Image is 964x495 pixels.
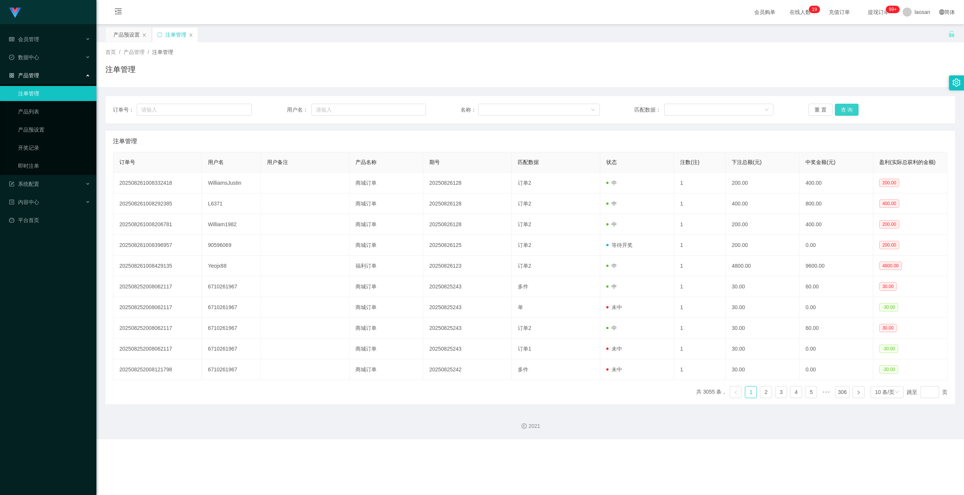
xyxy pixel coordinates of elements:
td: 200.00 [726,214,799,235]
td: 20250825243 [423,318,512,339]
span: 匹配数据： [635,106,664,114]
span: / [119,49,120,55]
td: 60.00 [799,318,873,339]
span: 订单2 [518,221,531,227]
i: 图标: table [9,37,14,42]
td: 30.00 [726,318,799,339]
img: logo.9652507e.png [9,8,21,18]
span: 中 [606,221,617,227]
p: 9 [815,6,817,13]
i: 图标: form [9,181,14,187]
td: 1 [674,318,726,339]
div: 注单管理 [165,28,186,42]
li: 5 [805,386,817,398]
span: 名称： [461,106,478,114]
span: 提现订单 [864,9,893,15]
td: 0.00 [799,339,873,359]
li: 共 3055 条， [696,386,727,398]
span: 200.00 [879,220,899,228]
span: 4800.00 [879,262,901,270]
span: 产品管理 [124,49,145,55]
a: 3 [775,386,787,398]
div: 2021 [102,422,958,430]
td: 商城订单 [349,359,423,380]
a: 306 [836,386,849,398]
td: 60.00 [799,276,873,297]
td: 9600.00 [799,256,873,276]
td: 30.00 [726,359,799,380]
td: 商城订单 [349,235,423,256]
li: 4 [790,386,802,398]
span: 未中 [606,346,622,352]
td: 202508252008062117 [113,276,202,297]
li: 上一页 [730,386,742,398]
td: 200.00 [726,235,799,256]
span: 等待开奖 [606,242,633,248]
i: 图标: unlock [948,31,955,37]
span: 订单2 [518,325,531,331]
span: 中 [606,284,617,290]
i: 图标: profile [9,199,14,205]
td: 1 [674,173,726,193]
td: 400.00 [726,193,799,214]
a: 产品预设置 [18,122,90,137]
td: 商城订单 [349,318,423,339]
td: Yeojx88 [202,256,261,276]
span: 盈利(实际总获利的金额) [879,159,935,165]
span: 注数(注) [680,159,699,165]
td: 0.00 [799,297,873,318]
span: -30.00 [879,303,898,311]
a: 4 [790,386,802,398]
span: 多件 [518,366,528,372]
span: 未中 [606,366,622,372]
i: 图标: close [189,33,193,37]
span: 中 [606,325,617,331]
span: 充值订单 [825,9,854,15]
i: 图标: setting [952,78,961,87]
span: 订单2 [518,201,531,207]
span: 单 [518,304,523,310]
a: 图标: dashboard平台首页 [9,213,90,228]
sup: 19 [809,6,820,13]
td: 6710261967 [202,318,261,339]
td: 202508261008429135 [113,256,202,276]
span: 30.00 [879,282,897,291]
td: 202508261008332418 [113,173,202,193]
sup: 963 [886,6,900,13]
input: 请输入 [137,104,252,116]
span: 订单2 [518,263,531,269]
td: 4800.00 [726,256,799,276]
li: 向后 5 页 [820,386,832,398]
span: 订单2 [518,242,531,248]
td: 6710261967 [202,297,261,318]
a: 产品列表 [18,104,90,119]
td: 1 [674,256,726,276]
span: 状态 [606,159,617,165]
span: 内容中心 [9,199,39,205]
span: 产品名称 [355,159,377,165]
td: 400.00 [799,214,873,235]
i: 图标: right [856,390,861,395]
td: 1 [674,193,726,214]
td: 商城订单 [349,193,423,214]
li: 3 [775,386,787,398]
td: 202508261008292385 [113,193,202,214]
button: 重 置 [808,104,833,116]
td: 30.00 [726,339,799,359]
span: 用户名： [287,106,311,114]
i: 图标: down [764,107,769,113]
td: 20250826128 [423,214,512,235]
span: 200.00 [879,241,899,249]
td: 20250825243 [423,297,512,318]
div: 产品预设置 [113,28,140,42]
span: -30.00 [879,345,898,353]
span: 会员管理 [9,36,39,42]
a: 1 [745,386,757,398]
span: 期号 [429,159,440,165]
i: 图标: check-circle-o [9,55,14,60]
span: 订单号： [113,106,137,114]
td: 202508261008206781 [113,214,202,235]
td: 202508252008062117 [113,297,202,318]
button: 查 询 [835,104,859,116]
td: 商城订单 [349,214,423,235]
